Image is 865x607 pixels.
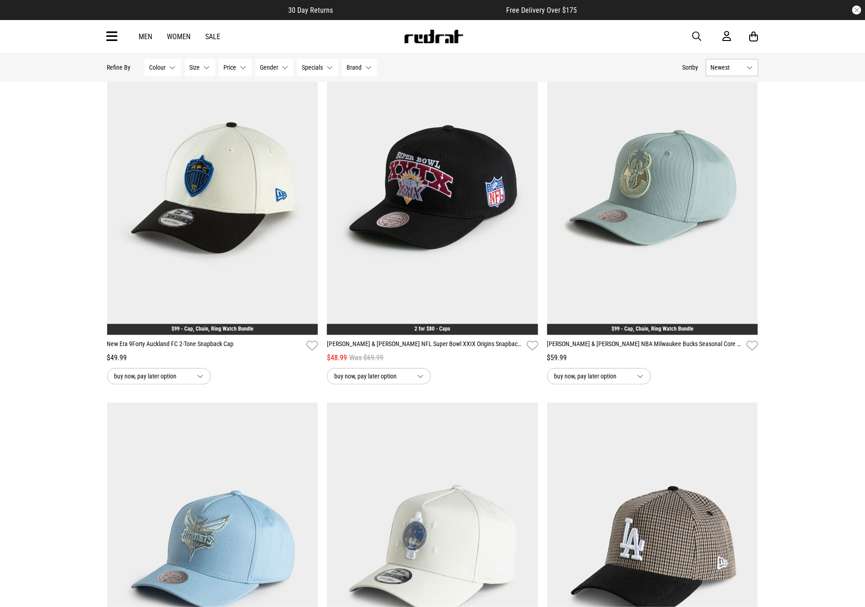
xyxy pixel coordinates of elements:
img: Redrat logo [404,30,464,43]
a: 2 for $80 - Caps [414,326,450,332]
a: Women [167,32,191,41]
span: Colour [150,64,166,71]
img: Mitchell & Ness Nfl Super Bowl Xxix Origins Snapback Cap in Black [327,40,538,335]
span: buy now, pay later option [114,371,190,382]
a: Sale [206,32,221,41]
button: buy now, pay later option [327,368,431,384]
img: Mitchell & Ness Nba Milwaukee Bucks Seasonal Core Snapback Cap in Green [547,40,758,335]
button: Open LiveChat chat widget [7,4,35,31]
p: Refine By [107,64,131,71]
span: Was $69.99 [349,352,383,363]
span: $48.99 [327,352,347,363]
img: New Era 9forty Auckland Fc 2-tone Snapback Cap in White [107,40,318,335]
a: New Era 9Forty Auckland FC 2-Tone Snapback Cap [107,339,303,352]
span: 30 Day Returns [289,6,333,15]
span: buy now, pay later option [334,371,410,382]
a: Men [139,32,153,41]
span: by [693,64,699,71]
button: Size [185,59,215,76]
span: Specials [302,64,323,71]
div: $59.99 [547,352,758,363]
button: Colour [145,59,181,76]
span: Gender [260,64,279,71]
a: $99 - Cap, Chain, Ring Watch Bundle [171,326,254,332]
button: Price [219,59,252,76]
button: Newest [706,59,758,76]
div: $49.99 [107,352,318,363]
span: Brand [347,64,362,71]
span: Price [224,64,237,71]
button: buy now, pay later option [107,368,211,384]
span: buy now, pay later option [554,371,630,382]
span: Free Delivery Over $175 [507,6,577,15]
span: Newest [711,64,743,71]
a: [PERSON_NAME] & [PERSON_NAME] NFL Super Bowl XXIX Origins Snapback Cap [327,339,523,352]
button: Specials [297,59,338,76]
button: buy now, pay later option [547,368,651,384]
button: Sortby [683,62,699,73]
button: Brand [342,59,377,76]
button: Gender [255,59,294,76]
a: $99 - Cap, Chain, Ring Watch Bundle [611,326,694,332]
iframe: Customer reviews powered by Trustpilot [352,5,488,15]
span: Size [190,64,200,71]
a: [PERSON_NAME] & [PERSON_NAME] NBA Milwaukee Bucks Seasonal Core Snapback Cap [547,339,743,352]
